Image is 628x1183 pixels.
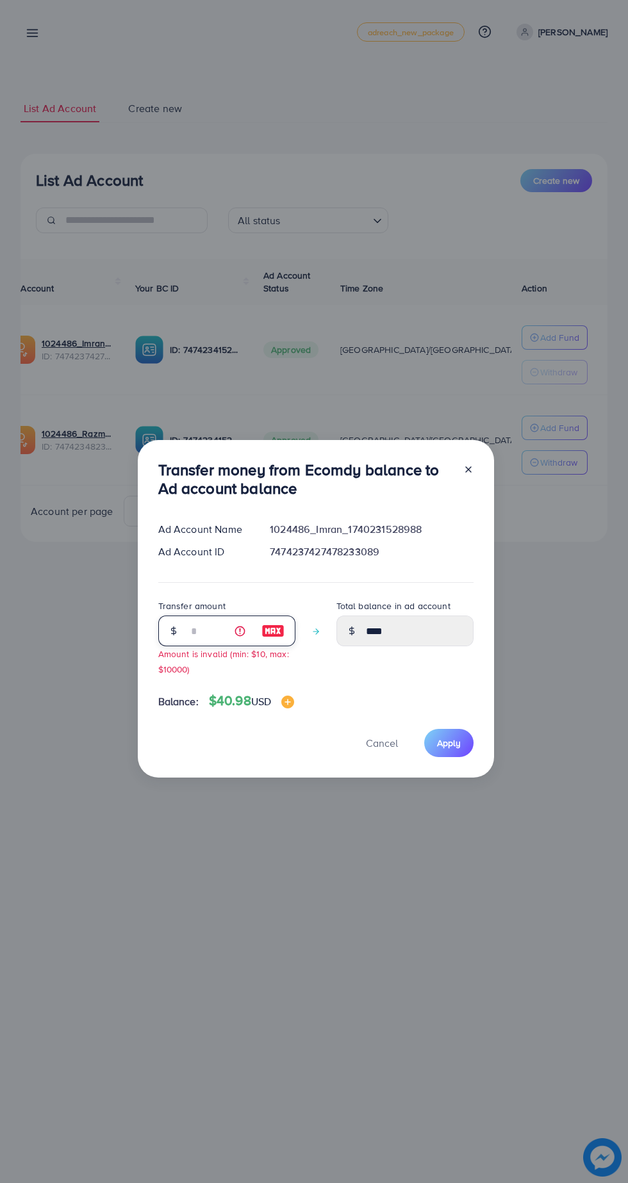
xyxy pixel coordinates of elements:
span: Apply [437,737,461,749]
span: USD [251,694,271,708]
h4: $40.98 [209,693,294,709]
h3: Transfer money from Ecomdy balance to Ad account balance [158,461,453,498]
label: Total balance in ad account [336,600,450,612]
div: 1024486_Imran_1740231528988 [260,522,483,537]
button: Apply [424,729,474,756]
img: image [261,623,285,639]
span: Balance: [158,694,199,709]
button: Cancel [350,729,414,756]
div: Ad Account ID [148,544,260,559]
div: 7474237427478233089 [260,544,483,559]
small: Amount is invalid (min: $10, max: $10000) [158,648,289,674]
div: Ad Account Name [148,522,260,537]
img: image [281,696,294,708]
span: Cancel [366,736,398,750]
label: Transfer amount [158,600,226,612]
